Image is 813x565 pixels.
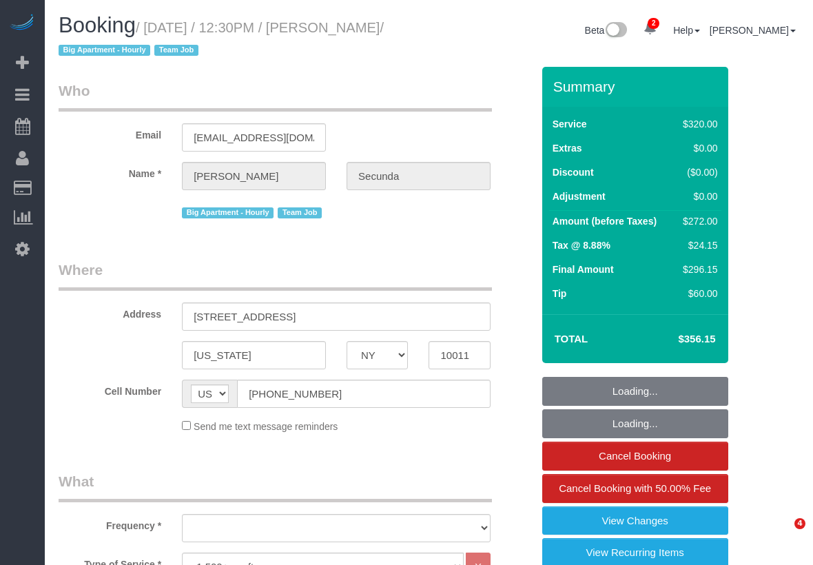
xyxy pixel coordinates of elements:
[59,471,492,502] legend: What
[677,165,717,179] div: ($0.00)
[555,333,588,345] strong: Total
[59,260,492,291] legend: Where
[48,302,172,321] label: Address
[673,25,700,36] a: Help
[553,189,606,203] label: Adjustment
[604,22,627,40] img: New interface
[182,123,326,152] input: Email
[48,514,172,533] label: Frequency *
[553,79,721,94] h3: Summary
[553,141,582,155] label: Extras
[194,421,338,432] span: Send me text message reminders
[677,214,717,228] div: $272.00
[553,287,567,300] label: Tip
[182,341,326,369] input: City
[48,380,172,398] label: Cell Number
[677,263,717,276] div: $296.15
[59,81,492,112] legend: Who
[637,333,715,345] h4: $356.15
[553,214,657,228] label: Amount (before Taxes)
[542,474,728,503] a: Cancel Booking with 50.00% Fee
[542,442,728,471] a: Cancel Booking
[278,207,322,218] span: Team Job
[766,518,799,551] iframe: Intercom live chat
[48,162,172,181] label: Name *
[677,189,717,203] div: $0.00
[585,25,628,36] a: Beta
[553,238,610,252] label: Tax @ 8.88%
[677,141,717,155] div: $0.00
[48,123,172,142] label: Email
[154,45,198,56] span: Team Job
[648,18,659,29] span: 2
[637,14,663,44] a: 2
[794,518,805,529] span: 4
[542,506,728,535] a: View Changes
[553,117,587,131] label: Service
[710,25,796,36] a: [PERSON_NAME]
[347,162,491,190] input: Last Name
[182,162,326,190] input: First Name
[677,117,717,131] div: $320.00
[59,45,150,56] span: Big Apartment - Hourly
[559,482,711,494] span: Cancel Booking with 50.00% Fee
[8,14,36,33] img: Automaid Logo
[59,20,384,59] small: / [DATE] / 12:30PM / [PERSON_NAME]
[677,238,717,252] div: $24.15
[237,380,491,408] input: Cell Number
[677,287,717,300] div: $60.00
[182,207,274,218] span: Big Apartment - Hourly
[553,165,594,179] label: Discount
[553,263,614,276] label: Final Amount
[59,13,136,37] span: Booking
[429,341,490,369] input: Zip Code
